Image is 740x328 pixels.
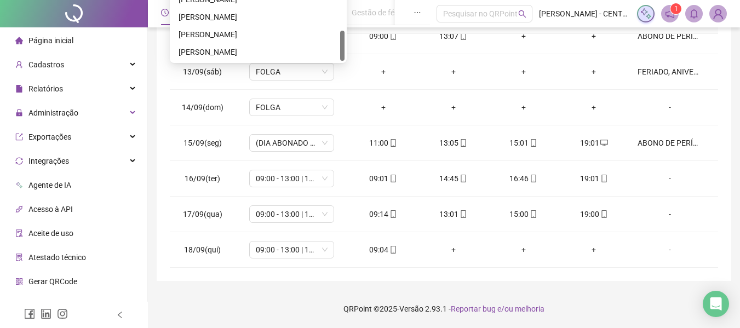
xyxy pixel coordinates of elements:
[567,137,620,149] div: 19:01
[599,210,608,218] span: mobile
[427,137,480,149] div: 13:05
[427,66,480,78] div: +
[458,210,467,218] span: mobile
[352,8,407,17] span: Gestão de férias
[427,172,480,185] div: 14:45
[638,101,702,113] div: -
[388,32,397,40] span: mobile
[28,60,64,69] span: Cadastros
[28,301,84,310] span: Central de ajuda
[182,103,223,112] span: 14/09(dom)
[427,208,480,220] div: 13:01
[427,101,480,113] div: +
[148,290,740,328] footer: QRPoint © 2025 - 2.93.1 -
[388,175,397,182] span: mobile
[497,208,550,220] div: 15:00
[427,244,480,256] div: +
[28,277,77,286] span: Gerar QRCode
[179,46,338,58] div: [PERSON_NAME]
[599,175,608,182] span: mobile
[497,30,550,42] div: +
[357,244,410,256] div: 09:04
[28,253,86,262] span: Atestado técnico
[15,254,23,261] span: solution
[28,229,73,238] span: Aceite de uso
[497,137,550,149] div: 15:01
[497,244,550,256] div: +
[185,174,220,183] span: 16/09(ter)
[539,8,630,20] span: [PERSON_NAME] - CENTRO VETERINARIO 4 PATAS LTDA
[357,30,410,42] div: 09:00
[256,135,328,151] span: (DIA ABONADO PARCIALMENTE)
[427,30,480,42] div: 13:07
[172,43,345,61] div: WILSON PIMENTEL DA SILVA
[689,9,699,19] span: bell
[399,304,423,313] span: Versão
[458,32,467,40] span: mobile
[357,208,410,220] div: 09:14
[179,11,338,23] div: [PERSON_NAME]
[529,139,537,147] span: mobile
[518,10,526,18] span: search
[497,172,550,185] div: 16:46
[497,101,550,113] div: +
[183,139,222,147] span: 15/09(seg)
[24,308,35,319] span: facebook
[179,28,338,41] div: [PERSON_NAME]
[567,172,620,185] div: 19:01
[183,210,222,218] span: 17/09(qua)
[451,304,544,313] span: Reportar bug e/ou melhoria
[674,5,678,13] span: 1
[28,36,73,45] span: Página inicial
[638,172,702,185] div: -
[703,291,729,317] div: Open Intercom Messenger
[357,172,410,185] div: 09:01
[184,245,221,254] span: 18/09(qui)
[665,9,675,19] span: notification
[567,208,620,220] div: 19:00
[529,210,537,218] span: mobile
[15,205,23,213] span: api
[28,157,69,165] span: Integrações
[497,66,550,78] div: +
[599,139,608,147] span: desktop
[15,278,23,285] span: qrcode
[529,175,537,182] span: mobile
[567,244,620,256] div: +
[15,133,23,141] span: export
[28,205,73,214] span: Acesso à API
[161,9,169,16] span: clock-circle
[28,181,71,189] span: Agente de IA
[638,137,702,149] div: ABONO DE PERÍODO POR ACUMULO DE HORAS
[414,9,421,16] span: ellipsis
[638,208,702,220] div: -
[57,308,68,319] span: instagram
[256,241,328,258] span: 09:00 - 13:00 | 15:00 - 19:00
[638,244,702,256] div: -
[183,67,222,76] span: 13/09(sáb)
[567,30,620,42] div: +
[458,139,467,147] span: mobile
[357,66,410,78] div: +
[357,137,410,149] div: 11:00
[567,66,620,78] div: +
[15,61,23,68] span: user-add
[256,99,328,116] span: FOLGA
[28,84,63,93] span: Relatórios
[388,246,397,254] span: mobile
[256,64,328,80] span: FOLGA
[172,26,345,43] div: WILLIAN OLIVEIRA DOS PASSOS
[458,175,467,182] span: mobile
[15,109,23,117] span: lock
[28,133,71,141] span: Exportações
[638,66,702,78] div: FERIADO, ANIVERSÁRIO DE CRIAÇÃO DO EX-TERRITÓRIO DO [GEOGRAPHIC_DATA]
[15,229,23,237] span: audit
[640,8,652,20] img: sparkle-icon.fc2bf0ac1784a2077858766a79e2daf3.svg
[357,101,410,113] div: +
[15,157,23,165] span: sync
[670,3,681,14] sup: 1
[28,108,78,117] span: Administração
[710,5,726,22] img: 91132
[15,37,23,44] span: home
[388,210,397,218] span: mobile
